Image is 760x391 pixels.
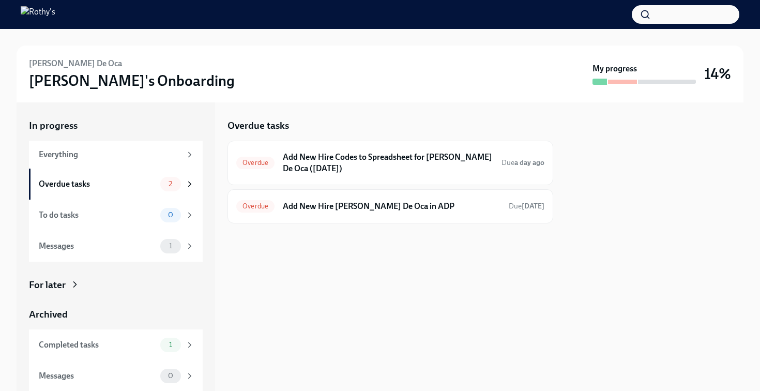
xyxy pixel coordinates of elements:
[29,308,203,321] a: Archived
[29,278,203,292] a: For later
[592,63,637,74] strong: My progress
[501,158,544,167] span: Due
[227,119,289,132] h5: Overdue tasks
[283,152,493,174] h6: Add New Hire Codes to Spreadsheet for [PERSON_NAME] De Oca ([DATE])
[509,202,544,210] span: Due
[236,159,275,167] span: Overdue
[29,71,235,90] h3: [PERSON_NAME]'s Onboarding
[704,65,731,83] h3: 14%
[501,158,544,168] span: September 22nd, 2025 09:00
[163,242,178,250] span: 1
[29,119,203,132] a: In progress
[509,201,544,211] span: September 15th, 2025 09:00
[162,211,179,219] span: 0
[29,169,203,200] a: Overdue tasks2
[236,149,544,176] a: OverdueAdd New Hire Codes to Spreadsheet for [PERSON_NAME] De Oca ([DATE])Duea day ago
[162,372,179,380] span: 0
[29,329,203,360] a: Completed tasks1
[236,198,544,215] a: OverdueAdd New Hire [PERSON_NAME] De Oca in ADPDue[DATE]
[514,158,544,167] strong: a day ago
[162,180,178,188] span: 2
[39,209,156,221] div: To do tasks
[29,141,203,169] a: Everything
[21,6,55,23] img: Rothy's
[283,201,500,212] h6: Add New Hire [PERSON_NAME] De Oca in ADP
[29,231,203,262] a: Messages1
[236,202,275,210] span: Overdue
[29,58,122,69] h6: [PERSON_NAME] De Oca
[39,370,156,382] div: Messages
[522,202,544,210] strong: [DATE]
[39,240,156,252] div: Messages
[39,149,181,160] div: Everything
[39,339,156,351] div: Completed tasks
[163,341,178,349] span: 1
[29,200,203,231] a: To do tasks0
[39,178,156,190] div: Overdue tasks
[29,278,66,292] div: For later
